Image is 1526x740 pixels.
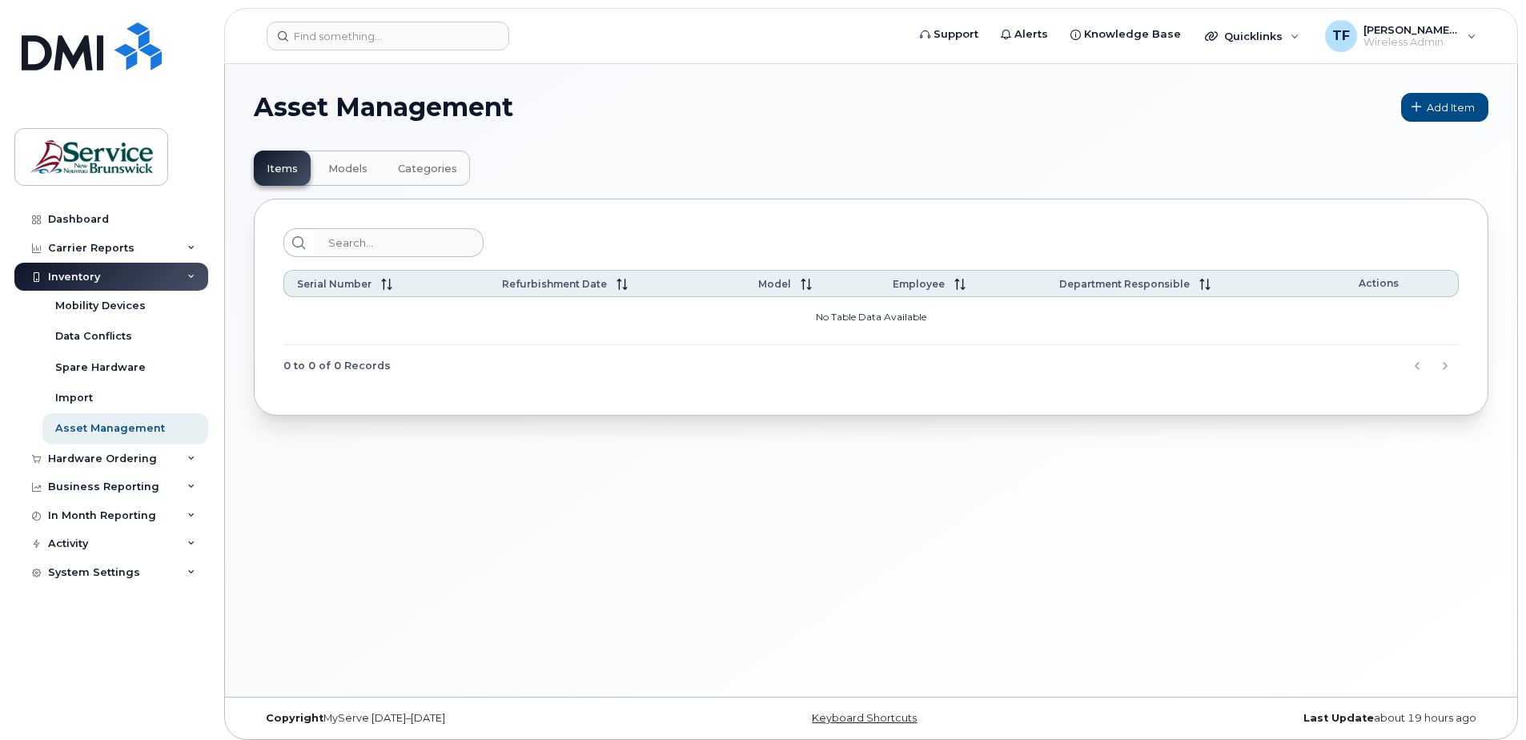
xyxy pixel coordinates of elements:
[893,278,945,290] span: Employee
[266,712,323,724] strong: Copyright
[398,163,457,175] span: Categories
[1401,93,1488,122] a: Add Item
[1059,278,1190,290] span: Department Responsible
[1359,277,1399,289] span: Actions
[1303,712,1374,724] strong: Last Update
[297,278,371,290] span: Serial Number
[1077,712,1488,725] div: about 19 hours ago
[812,712,917,724] a: Keyboard Shortcuts
[283,297,1459,345] td: No Table Data Available
[502,278,607,290] span: Refurbishment Date
[254,95,513,119] span: Asset Management
[758,278,791,290] span: Model
[314,228,484,257] input: Search...
[1427,100,1475,115] span: Add Item
[254,712,665,725] div: MyServe [DATE]–[DATE]
[328,163,367,175] span: Models
[283,354,391,378] span: 0 to 0 of 0 Records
